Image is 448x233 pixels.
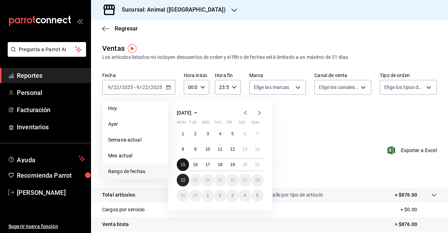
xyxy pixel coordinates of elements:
[140,84,142,90] span: /
[251,143,264,156] button: September 14, 2025
[251,128,264,140] button: September 7, 2025
[205,178,210,183] abbr: September 24, 2025
[193,162,197,167] abbr: September 16, 2025
[121,84,133,90] input: ----
[219,193,222,198] abbr: October 2, 2025
[384,84,424,91] span: Elige los tipos de orden
[189,128,201,140] button: September 2, 2025
[395,191,417,199] p: + $876.00
[231,193,234,198] abbr: October 3, 2025
[77,18,83,24] button: open_drawer_menu
[108,152,162,159] span: Mes actual
[136,84,140,90] input: --
[255,147,260,152] abbr: September 14, 2025
[215,73,240,78] label: Hora fin
[206,131,209,136] abbr: September 3, 2025
[239,189,251,202] button: October 4, 2025
[251,120,259,128] abbr: Sunday
[5,51,86,58] a: Pregunta a Parrot AI
[244,193,246,198] abbr: October 4, 2025
[202,174,214,186] button: September 24, 2025
[226,174,239,186] button: September 26, 2025
[181,193,185,198] abbr: September 29, 2025
[255,178,260,183] abbr: September 28, 2025
[244,131,246,136] abbr: September 6, 2025
[134,84,135,90] span: -
[177,189,189,202] button: September 29, 2025
[113,84,119,90] input: --
[177,158,189,171] button: September 15, 2025
[202,143,214,156] button: September 10, 2025
[251,189,264,202] button: October 5, 2025
[218,178,222,183] abbr: September 25, 2025
[214,158,226,171] button: September 18, 2025
[206,193,209,198] abbr: October 1, 2025
[219,131,222,136] abbr: September 4, 2025
[108,121,162,128] span: Ayer
[116,6,226,14] h3: Sucursal: Animal ([GEOGRAPHIC_DATA])
[249,73,306,78] label: Marca
[239,128,251,140] button: September 6, 2025
[17,171,85,180] span: Recomienda Parrot
[400,206,437,213] p: + $0.00
[193,178,197,183] abbr: September 23, 2025
[189,158,201,171] button: September 16, 2025
[395,221,437,228] p: = $876.00
[17,188,85,197] span: [PERSON_NAME]
[17,71,85,80] span: Reportes
[218,162,222,167] abbr: September 18, 2025
[319,84,358,91] span: Elige los canales de venta
[181,178,185,183] abbr: September 22, 2025
[389,146,437,155] button: Exportar a Excel
[107,84,111,90] input: --
[226,189,239,202] button: October 3, 2025
[255,162,260,167] abbr: September 21, 2025
[19,46,75,53] span: Pregunta a Parrot AI
[256,131,259,136] abbr: September 7, 2025
[218,147,222,152] abbr: September 11, 2025
[256,193,259,198] abbr: October 5, 2025
[214,174,226,186] button: September 25, 2025
[189,143,201,156] button: September 9, 2025
[193,193,197,198] abbr: September 30, 2025
[254,84,289,91] span: Elige las marcas
[102,54,437,61] div: Los artículos listados no incluyen descuentos de orden y el filtro de fechas está limitado a un m...
[8,223,85,230] span: Sugerir nueva función
[226,158,239,171] button: September 19, 2025
[177,143,189,156] button: September 8, 2025
[102,43,125,54] div: Ventas
[182,131,184,136] abbr: September 1, 2025
[239,158,251,171] button: September 20, 2025
[119,84,121,90] span: /
[8,42,86,57] button: Pregunta a Parrot AI
[202,128,214,140] button: September 3, 2025
[102,73,175,78] label: Fecha
[182,147,184,152] abbr: September 8, 2025
[214,189,226,202] button: October 2, 2025
[314,73,371,78] label: Canal de venta
[102,25,138,32] button: Regresar
[239,174,251,186] button: September 27, 2025
[239,120,246,128] abbr: Saturday
[17,155,76,163] span: Ayuda
[239,143,251,156] button: September 13, 2025
[177,174,189,186] button: September 22, 2025
[189,174,201,186] button: September 23, 2025
[177,128,189,140] button: September 1, 2025
[17,88,85,97] span: Personal
[243,178,247,183] abbr: September 27, 2025
[205,162,210,167] abbr: September 17, 2025
[102,221,129,228] p: Venta bruta
[214,128,226,140] button: September 4, 2025
[243,147,247,152] abbr: September 13, 2025
[102,206,145,213] p: Cargos por servicio
[111,84,113,90] span: /
[177,120,186,128] abbr: Monday
[243,162,247,167] abbr: September 20, 2025
[202,158,214,171] button: September 17, 2025
[202,120,210,128] abbr: Wednesday
[128,44,136,53] img: Tooltip marker
[108,105,162,112] span: Hoy
[181,162,185,167] abbr: September 15, 2025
